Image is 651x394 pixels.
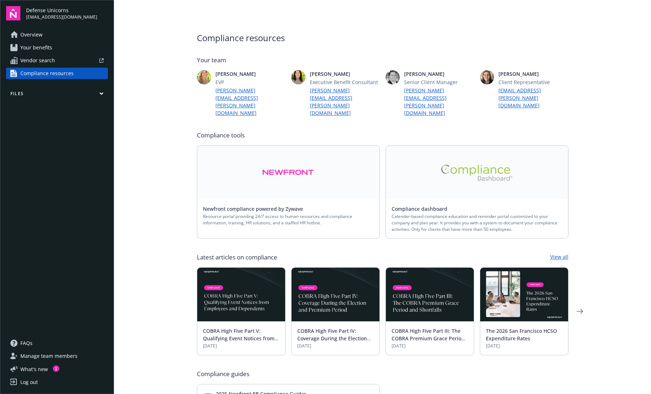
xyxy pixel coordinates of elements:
[215,87,285,117] a: [PERSON_NAME][EMAIL_ADDRESS][PERSON_NAME][DOMAIN_NAME]
[392,343,468,349] span: [DATE]
[386,146,568,199] a: Alt
[386,70,400,84] img: photo
[203,213,374,226] span: Resource portal providing 24/7 access to human resources and compliance information, training, HR...
[291,70,305,84] img: photo
[197,70,211,84] img: photo
[297,327,367,349] a: COBRA High Five Part IV: Coverage During the Election and Premium Period
[574,306,586,317] a: Next
[310,78,380,86] span: Executive Benefit Consultant
[20,29,43,40] span: Overview
[498,70,568,78] span: [PERSON_NAME]
[6,91,108,99] button: Files
[20,376,38,388] div: Log out
[203,205,309,212] a: Newfront compliance powered by Zywave
[26,6,108,20] button: Defense Unicorns[EMAIL_ADDRESS][DOMAIN_NAME]
[392,327,464,349] a: COBRA High Five Part III: The COBRA Premium Grace Period and Shortfalls
[203,327,274,349] a: COBRA High Five Part V: Qualifying Event Notices from Employees and Dependents
[6,42,108,53] a: Your benefits
[386,268,474,321] img: BLOG-Card Image - Compliance - COBRA High Five Pt 3 - 09-03-25.jpg
[6,68,108,79] a: Compliance resources
[480,70,494,84] img: photo
[292,268,379,321] img: BLOG-Card Image - Compliance - COBRA High Five Pt 4 - 09-04-25.jpg
[197,131,568,140] span: Compliance tools
[215,70,285,78] span: [PERSON_NAME]
[20,350,78,362] span: Manage team members
[404,87,474,117] a: [PERSON_NAME][EMAIL_ADDRESS][PERSON_NAME][DOMAIN_NAME]
[20,42,52,53] span: Your benefits
[6,6,20,20] img: navigator-logo.svg
[6,29,108,40] a: Overview
[26,14,97,20] span: [EMAIL_ADDRESS][DOMAIN_NAME]
[20,365,48,373] span: What ' s new
[215,78,285,86] span: EVP
[310,70,380,78] span: [PERSON_NAME]
[6,365,59,373] button: What's new1
[20,55,55,66] span: Vendor search
[203,343,279,349] span: [DATE]
[6,55,108,66] a: Vendor search
[197,370,249,378] span: Compliance guides
[20,68,74,79] span: Compliance resources
[480,268,568,321] img: BLOG+Card Image - Compliance - 2026 SF HCSO Expenditure Rates - 08-26-25.jpg
[6,350,108,362] a: Manage team members
[197,268,285,321] img: BLOG-Card Image - Compliance - COBRA High Five Pt 5 - 09-11-25.jpg
[404,70,474,78] span: [PERSON_NAME]
[26,6,97,14] span: Defense Unicorns
[197,146,379,199] a: Alt
[20,337,33,349] span: FAQs
[498,78,568,86] span: Client Representative
[197,253,277,262] span: Latest articles on compliance
[53,365,59,372] div: 1
[297,343,374,349] span: [DATE]
[441,165,513,181] img: Alt
[486,343,562,349] span: [DATE]
[197,56,568,64] span: Your team
[498,87,568,109] a: [EMAIL_ADDRESS][PERSON_NAME][DOMAIN_NAME]
[392,213,562,233] span: Calendar-based compliance education and reminder portal customized to your company and plan year....
[550,253,568,262] a: View all
[310,87,380,117] a: [PERSON_NAME][EMAIL_ADDRESS][PERSON_NAME][DOMAIN_NAME]
[6,337,108,349] a: FAQs
[392,205,453,212] a: Compliance dashboard
[262,164,314,181] img: Alt
[404,78,474,86] span: Senior Client Manager
[486,327,557,342] a: The 2026 San Francisco HCSO Expenditure Rates
[197,31,568,44] span: Compliance resources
